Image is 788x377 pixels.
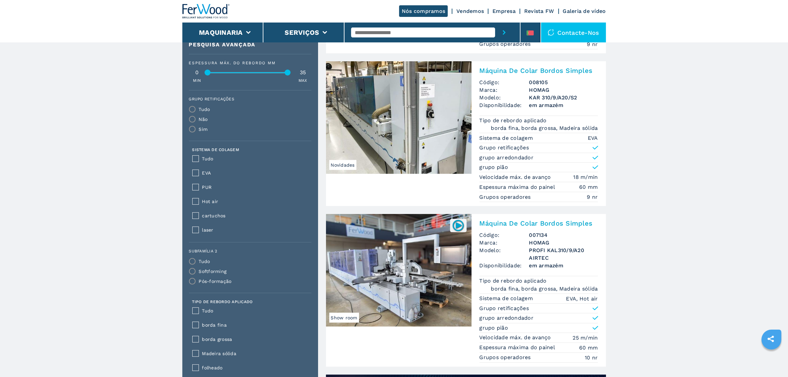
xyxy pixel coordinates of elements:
[326,61,472,174] img: Máquina De Colar Bordos Simples HOMAG KAR 310/9/A20/S2
[491,124,598,132] em: borda fina, borda grossa, Madeira sólida
[202,307,307,315] span: Tudo
[202,198,307,205] span: Hot air
[480,117,548,124] p: Tipo de rebordo aplicado
[202,364,307,372] span: folheado
[192,300,253,304] label: Tipo de rebordo aplicado
[529,246,598,262] h3: PROFI KAL310/9/A20 AIRTEC
[529,101,598,109] span: em armazém
[480,295,535,302] p: Sistema de colagem
[480,164,508,171] p: grupo pião
[480,324,508,332] p: grupo pião
[202,321,307,329] span: borda fina
[202,155,307,163] span: Tudo
[492,8,516,14] a: Empresa
[480,174,553,181] p: Velocidade máx. de avanço
[329,160,356,170] span: Novidades
[189,249,307,253] label: Subfamília 2
[199,28,243,36] button: Maquinaria
[192,148,239,152] label: Sistema de colagem
[299,78,307,83] p: MAX
[326,214,472,327] img: Máquina De Colar Bordos Simples HOMAG PROFI KAL310/9/A20 AIRTEC
[480,246,529,262] span: Modelo:
[189,70,206,75] div: 0
[480,262,529,269] span: Disponibilidade:
[529,262,598,269] span: em armazém
[193,78,201,83] p: MIN
[480,154,534,161] p: grupo arredondador
[480,314,534,322] p: grupo arredondador
[480,231,529,239] span: Código:
[202,226,307,234] span: laser
[480,344,557,351] p: Espessura máxima do painel
[579,183,598,191] em: 60 mm
[202,212,307,220] span: cartuchos
[529,79,598,86] h3: 008105
[760,347,783,372] iframe: Chat
[326,61,606,206] a: Máquina De Colar Bordos Simples HOMAG KAR 310/9/A20/S2NovidadesMáquina De Colar Bordos SimplesCód...
[199,279,232,284] div: Pós-formação
[480,86,529,94] span: Marca:
[189,42,311,47] div: Pesquisa avançada
[202,169,307,177] span: EVA
[199,107,210,112] div: Tudo
[480,101,529,109] span: Disponibilidade:
[480,239,529,246] span: Marca:
[399,5,448,17] a: Nós compramos
[326,214,606,367] a: Máquina De Colar Bordos Simples HOMAG PROFI KAL310/9/A20 AIRTECShow room007134Máquina De Colar Bo...
[529,231,598,239] h3: 007134
[491,285,598,293] em: borda fina, borda grossa, Madeira sólida
[587,40,598,48] em: 9 nr
[529,239,598,246] h3: HOMAG
[202,184,307,191] span: PUR
[480,135,535,142] p: Sistema de colagem
[329,313,359,323] span: Show room
[199,269,227,274] div: Softforming
[573,334,598,342] em: 25 m/min
[189,61,311,65] div: Espessura máx. do rebordo mm
[199,259,210,264] div: Tudo
[285,28,319,36] button: Serviços
[480,219,598,227] h2: Máquina De Colar Bordos Simples
[566,295,598,302] em: EVA, Hot air
[182,4,230,19] img: Ferwood
[456,8,484,14] a: Vendemos
[585,354,598,361] em: 10 nr
[202,350,307,357] span: Madeira sólida
[563,8,606,14] a: Galeria de vídeo
[763,331,779,347] a: sharethis
[480,144,529,151] p: Grupo retificações
[588,134,598,142] em: EVA
[189,97,307,101] label: Grupo retificações
[199,117,208,122] div: Não
[529,94,598,101] h3: KAR 310/9/A20/S2
[524,8,554,14] a: Revista FW
[574,173,598,181] em: 18 m/min
[579,344,598,351] em: 60 mm
[199,127,208,132] div: Sim
[480,67,598,75] h2: Máquina De Colar Bordos Simples
[452,219,465,232] img: 007134
[541,23,606,42] div: Contacte-nos
[480,193,533,201] p: Grupos operadores
[480,277,548,285] p: Tipo de rebordo aplicado
[480,79,529,86] span: Código:
[480,305,529,312] p: Grupo retificações
[202,336,307,343] span: borda grossa
[587,193,598,201] em: 9 nr
[480,334,553,341] p: Velocidade máx. de avanço
[548,29,554,36] img: Contacte-nos
[480,40,533,48] p: Grupos operadores
[495,23,513,42] button: submit-button
[295,70,311,75] div: 35
[480,94,529,101] span: Modelo:
[529,86,598,94] h3: HOMAG
[480,354,533,361] p: Grupos operadores
[480,184,557,191] p: Espessura máxima do painel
